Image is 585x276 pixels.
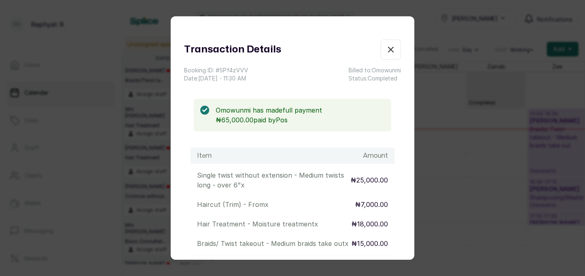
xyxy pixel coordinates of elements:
[363,151,388,161] h1: Amount
[197,151,212,161] h1: Item
[197,219,318,229] p: Hair Treatment - Moisture treatment x
[349,66,401,74] p: Billed to: Omowunmi
[197,239,349,248] p: Braids/ Twist takeout - Medium braids take out x
[197,170,351,190] p: Single twist without extension - Medium twists long - over 6" x
[184,74,248,83] p: Date: [DATE] ・ 11:30 AM
[216,105,385,115] p: Omowunmi has made full payment
[184,42,281,57] h1: Transaction Details
[351,219,388,229] p: ₦18,000.00
[197,200,269,209] p: Haircut (Trim) - From x
[184,66,248,74] p: Booking ID: # SPf4zVVV
[216,115,385,125] p: ₦65,000.00 paid by Pos
[349,74,401,83] p: Status: Completed
[355,200,388,209] p: ₦7,000.00
[351,175,388,185] p: ₦25,000.00
[351,239,388,248] p: ₦15,000.00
